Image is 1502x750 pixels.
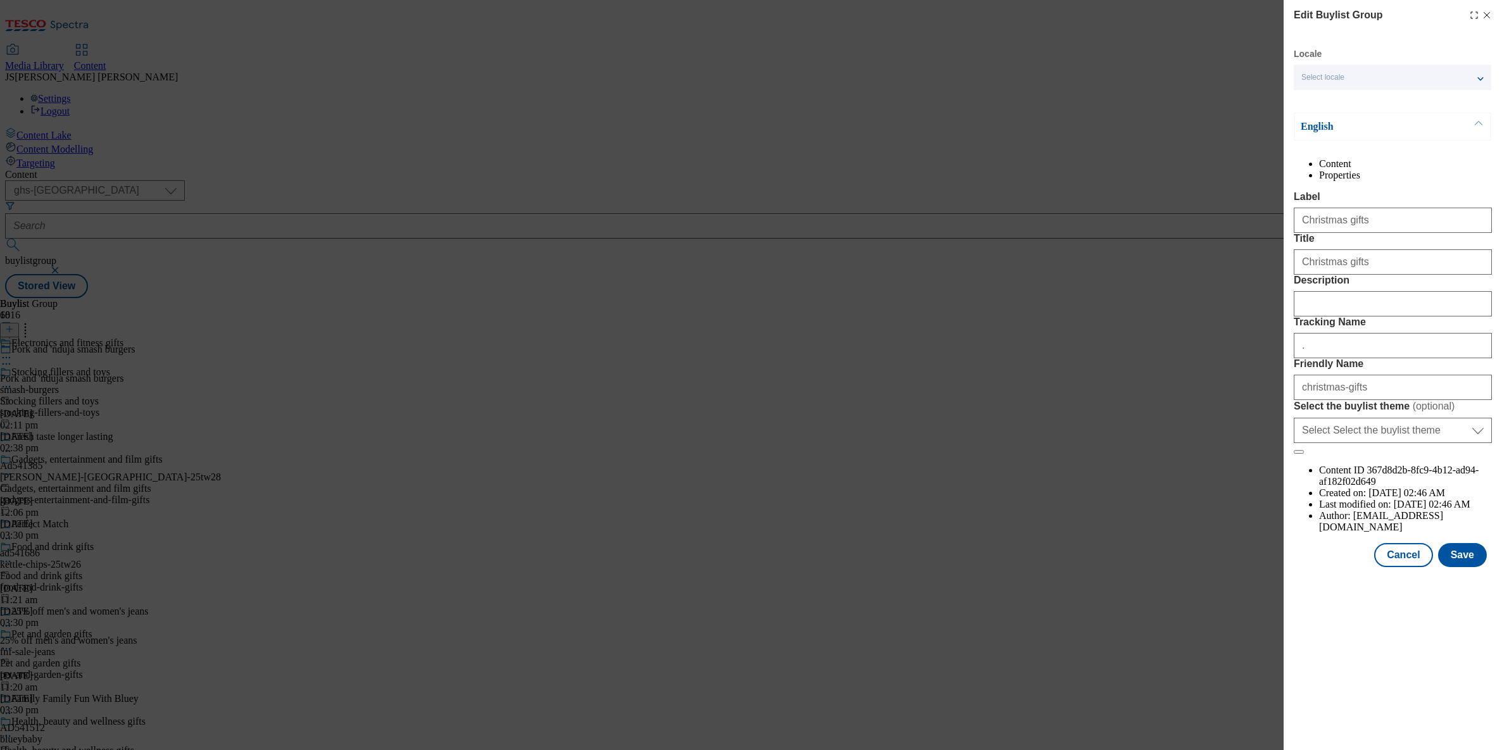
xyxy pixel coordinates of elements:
[1294,208,1492,233] input: Enter Label
[1319,499,1492,510] li: Last modified on:
[1319,465,1492,487] li: Content ID
[1319,510,1443,532] span: [EMAIL_ADDRESS][DOMAIN_NAME]
[1294,249,1492,275] input: Enter Title
[1294,8,1382,23] h4: Edit Buylist Group
[1294,233,1492,244] label: Title
[1294,51,1322,58] label: Locale
[1301,73,1344,82] span: Select locale
[1319,510,1492,533] li: Author:
[1319,170,1492,181] li: Properties
[1374,543,1432,567] button: Cancel
[1394,499,1470,509] span: [DATE] 02:46 AM
[1301,120,1434,133] p: English
[1319,158,1492,170] li: Content
[1294,400,1492,413] label: Select the buylist theme
[1294,291,1492,316] input: Enter Description
[1294,191,1492,203] label: Label
[1413,401,1455,411] span: ( optional )
[1294,275,1492,286] label: Description
[1294,65,1491,90] button: Select locale
[1294,358,1492,370] label: Friendly Name
[1368,487,1445,498] span: [DATE] 02:46 AM
[1294,333,1492,358] input: Enter Tracking Name
[1294,375,1492,400] input: Enter Friendly Name
[1319,465,1479,487] span: 367d8d2b-8fc9-4b12-ad94-af182f02d649
[1294,316,1492,328] label: Tracking Name
[1319,487,1492,499] li: Created on:
[1438,543,1487,567] button: Save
